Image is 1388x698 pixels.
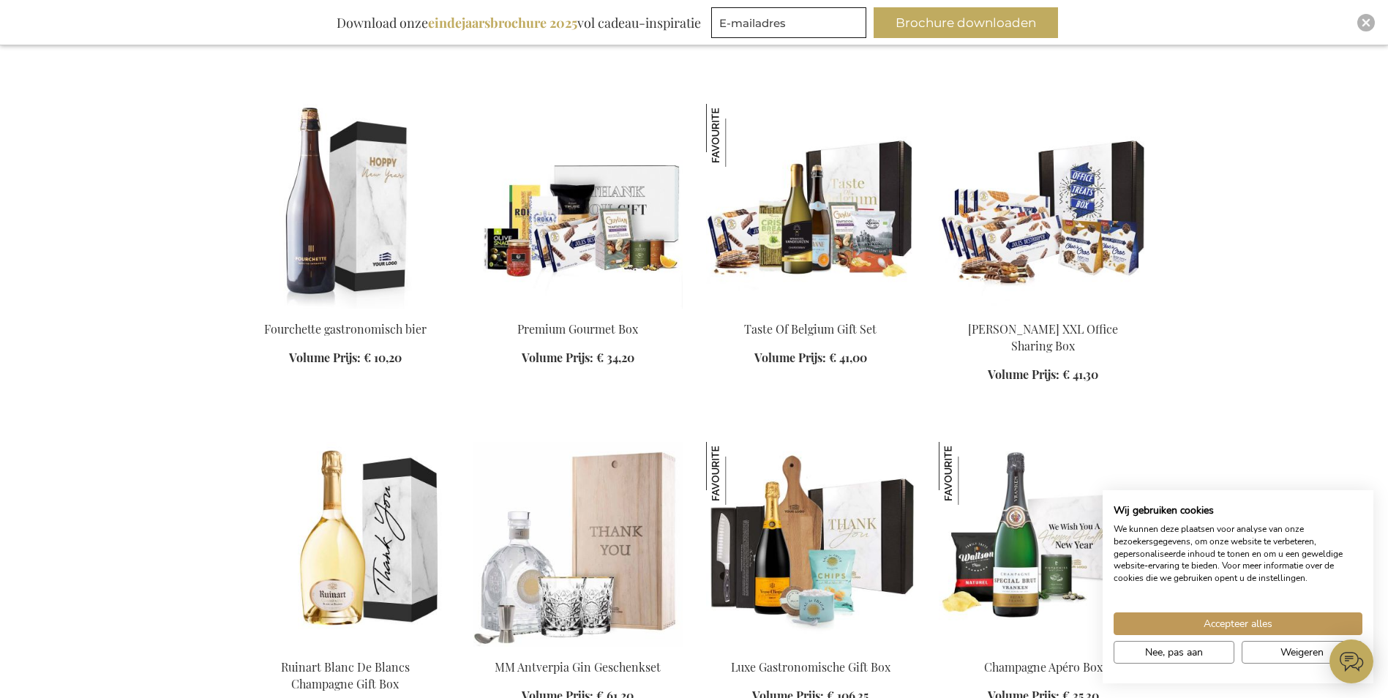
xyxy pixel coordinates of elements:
span: € 41,00 [829,350,867,365]
span: Accepteer alles [1204,616,1272,631]
a: Fourchette beer 75 cl [241,303,450,317]
a: Luxury Culinary Gift Box Luxe Gastronomische Gift Box [706,641,915,655]
a: MM Antverpia Gin Gift Set [473,641,683,655]
span: Volume Prijs: [522,350,593,365]
a: Volume Prijs: € 10,20 [289,350,402,367]
img: Close [1362,18,1370,27]
span: € 41,30 [1062,367,1098,382]
a: Luxe Gastronomische Gift Box [731,659,890,675]
span: Nee, pas aan [1145,645,1203,660]
div: Download onze vol cadeau-inspiratie [330,7,708,38]
img: Ruinart Blanc De Blancs Champagne Gift Box [241,442,450,647]
a: Champagne Apéro Box [984,659,1103,675]
input: E-mailadres [711,7,866,38]
a: Fourchette gastronomisch bier [264,321,427,337]
img: Luxury Culinary Gift Box [706,442,915,647]
span: € 34,20 [596,350,634,365]
a: [PERSON_NAME] XXL Office Sharing Box [968,321,1118,353]
img: Taste Of Belgium Gift Set [706,104,769,167]
img: Fourchette beer 75 cl [241,104,450,309]
a: Champagne Apéro Box Champagne Apéro Box [939,641,1148,655]
span: Volume Prijs: [289,350,361,365]
iframe: belco-activator-frame [1329,639,1373,683]
a: Ruinart Blanc De Blancs Champagne Gift Box [281,659,410,691]
div: Close [1357,14,1375,31]
a: Volume Prijs: € 41,00 [754,350,867,367]
button: Pas cookie voorkeuren aan [1114,641,1234,664]
img: Jules Destrooper XXL Office Sharing Box [939,104,1148,309]
button: Alle cookies weigeren [1242,641,1362,664]
p: We kunnen deze plaatsen voor analyse van onze bezoekersgegevens, om onze website te verbeteren, g... [1114,523,1362,585]
img: Champagne Apéro Box [939,442,1002,505]
button: Brochure downloaden [874,7,1058,38]
span: Weigeren [1280,645,1324,660]
a: MM Antverpia Gin Geschenkset [495,659,661,675]
form: marketing offers and promotions [711,7,871,42]
button: Accepteer alle cookies [1114,612,1362,635]
img: Luxe Gastronomische Gift Box [706,442,769,505]
img: Taste Of Belgium Gift Set [706,104,915,309]
b: eindejaarsbrochure 2025 [428,14,577,31]
a: Volume Prijs: € 34,20 [522,350,634,367]
img: Champagne Apéro Box [939,442,1148,647]
span: Volume Prijs: [988,367,1059,382]
a: Ruinart Blanc De Blancs Champagne Gift Box [241,641,450,655]
a: Premium Gourmet Box [517,321,638,337]
a: Jules Destrooper XXL Office Sharing Box [939,303,1148,317]
img: MM Antverpia Gin Gift Set [473,442,683,647]
a: Taste Of Belgium Gift Set [744,321,877,337]
a: Premium Gourmet Box [473,303,683,317]
a: Volume Prijs: € 41,30 [988,367,1098,383]
h2: Wij gebruiken cookies [1114,504,1362,517]
img: Premium Gourmet Box [473,104,683,309]
span: € 10,20 [364,350,402,365]
span: Volume Prijs: [754,350,826,365]
a: Taste Of Belgium Gift Set Taste Of Belgium Gift Set [706,303,915,317]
